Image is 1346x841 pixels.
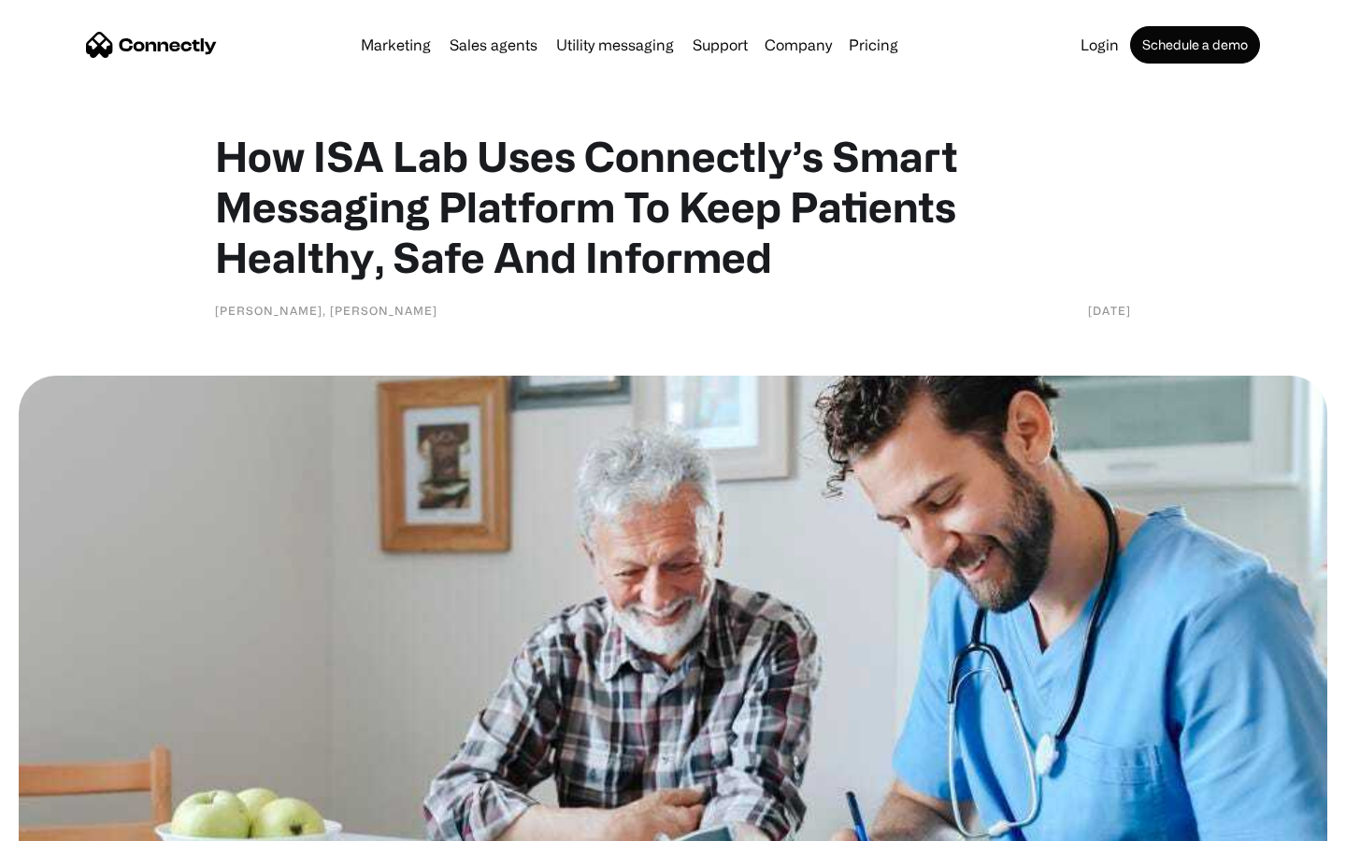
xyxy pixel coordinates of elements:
[1130,26,1260,64] a: Schedule a demo
[841,37,906,52] a: Pricing
[353,37,438,52] a: Marketing
[37,808,112,834] ul: Language list
[1073,37,1126,52] a: Login
[759,32,838,58] div: Company
[442,37,545,52] a: Sales agents
[765,32,832,58] div: Company
[86,31,217,59] a: home
[215,131,1131,282] h1: How ISA Lab Uses Connectly’s Smart Messaging Platform To Keep Patients Healthy, Safe And Informed
[549,37,681,52] a: Utility messaging
[19,808,112,834] aside: Language selected: English
[215,301,437,320] div: [PERSON_NAME], [PERSON_NAME]
[1088,301,1131,320] div: [DATE]
[685,37,755,52] a: Support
